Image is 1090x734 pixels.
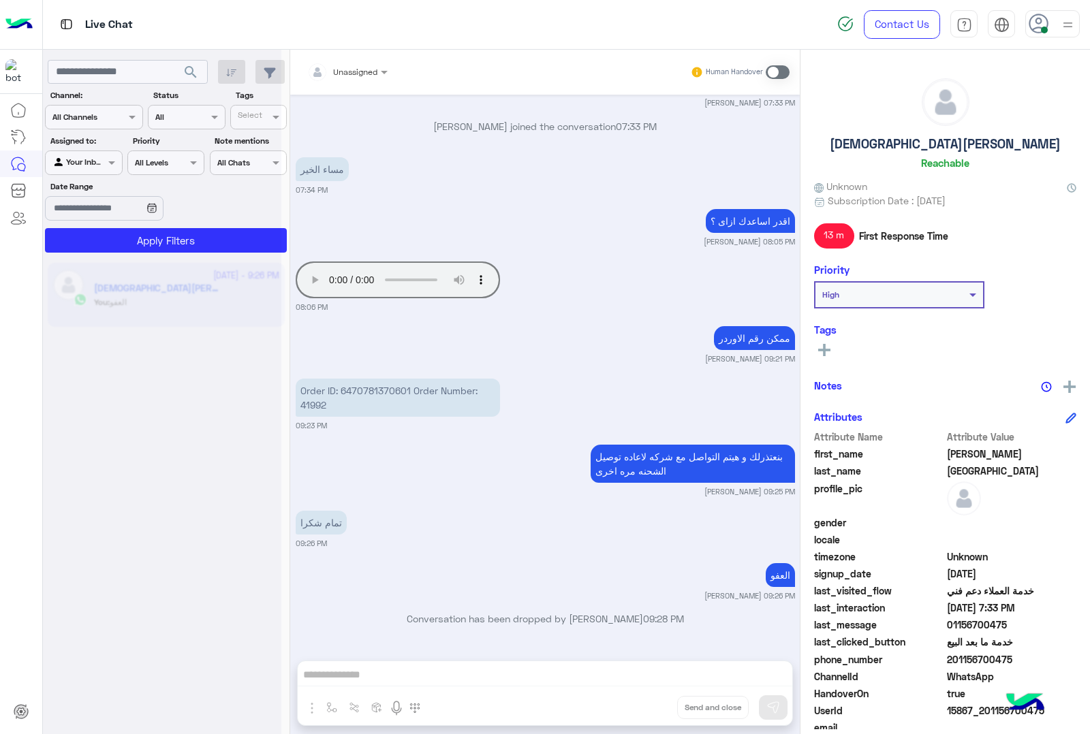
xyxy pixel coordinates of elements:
[58,16,75,33] img: tab
[947,686,1077,701] span: true
[814,601,944,615] span: last_interaction
[296,185,328,195] small: 07:34 PM
[814,532,944,547] span: locale
[814,411,862,423] h6: Attributes
[830,136,1061,152] h5: [DEMOGRAPHIC_DATA][PERSON_NAME]
[766,563,795,587] p: 13/10/2025, 9:26 PM
[814,635,944,649] span: last_clicked_button
[814,447,944,461] span: first_name
[706,209,795,233] p: 13/10/2025, 8:05 PM
[1041,381,1052,392] img: notes
[714,326,795,350] p: 13/10/2025, 9:21 PM
[705,353,795,364] small: [PERSON_NAME] 09:21 PM
[837,16,854,32] img: spinner
[947,635,1077,649] span: خدمة ما بعد البيع
[814,179,867,193] span: Unknown
[616,121,657,132] span: 07:33 PM
[704,236,795,247] small: [PERSON_NAME] 08:05 PM
[814,618,944,632] span: last_message
[591,445,795,483] p: 13/10/2025, 9:25 PM
[296,511,347,534] p: 13/10/2025, 9:26 PM
[814,379,842,392] h6: Notes
[296,538,327,549] small: 09:26 PM
[822,289,839,300] b: High
[296,420,327,431] small: 09:23 PM
[947,549,1077,564] span: Unknown
[1063,381,1076,393] img: add
[706,67,763,78] small: Human Handover
[947,567,1077,581] span: 2025-10-13T14:28:31.923Z
[814,584,944,598] span: last_visited_flow
[947,430,1077,444] span: Attribute Value
[704,590,795,601] small: [PERSON_NAME] 09:26 PM
[643,613,684,624] span: 09:28 PM
[947,532,1077,547] span: null
[947,515,1077,530] span: null
[947,464,1077,478] span: Salem
[236,109,262,125] div: Select
[296,157,349,181] p: 13/10/2025, 7:34 PM
[814,567,944,581] span: signup_date
[947,481,981,515] img: defaultAdmin.png
[956,17,972,33] img: tab
[950,10,978,39] a: tab
[296,261,500,298] audio: Your browser does not support the audio tag.
[296,119,795,133] p: [PERSON_NAME] joined the conversation
[704,486,795,497] small: [PERSON_NAME] 09:25 PM
[922,79,969,125] img: defaultAdmin.png
[814,481,944,513] span: profile_pic
[5,10,33,39] img: Logo
[704,97,795,108] small: [PERSON_NAME] 07:33 PM
[814,464,944,478] span: last_name
[814,430,944,444] span: Attribute Name
[5,59,30,84] img: 713415422032625
[814,515,944,530] span: gender
[814,652,944,667] span: phone_number
[814,323,1076,336] h6: Tags
[814,669,944,684] span: ChannelId
[814,703,944,718] span: UserId
[947,447,1077,461] span: Muhammed
[947,703,1077,718] span: 15867_201156700475
[1059,16,1076,33] img: profile
[864,10,940,39] a: Contact Us
[947,618,1077,632] span: 01156700475
[994,17,1010,33] img: tab
[947,601,1077,615] span: 2025-10-13T16:33:47.426Z
[85,16,133,34] p: Live Chat
[814,223,854,248] span: 13 m
[814,686,944,701] span: HandoverOn
[814,264,850,276] h6: Priority
[677,696,749,719] button: Send and close
[947,652,1077,667] span: 201156700475
[1001,680,1049,727] img: hulul-logo.png
[296,611,795,626] p: Conversation has been dropped by [PERSON_NAME]
[333,67,377,77] span: Unassigned
[947,669,1077,684] span: 2
[296,379,500,417] p: 13/10/2025, 9:23 PM
[150,229,174,253] div: loading...
[921,157,969,169] h6: Reachable
[859,229,948,243] span: First Response Time
[814,549,944,564] span: timezone
[828,193,946,208] span: Subscription Date : [DATE]
[296,302,328,313] small: 08:06 PM
[947,584,1077,598] span: خدمة العملاء دعم فني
